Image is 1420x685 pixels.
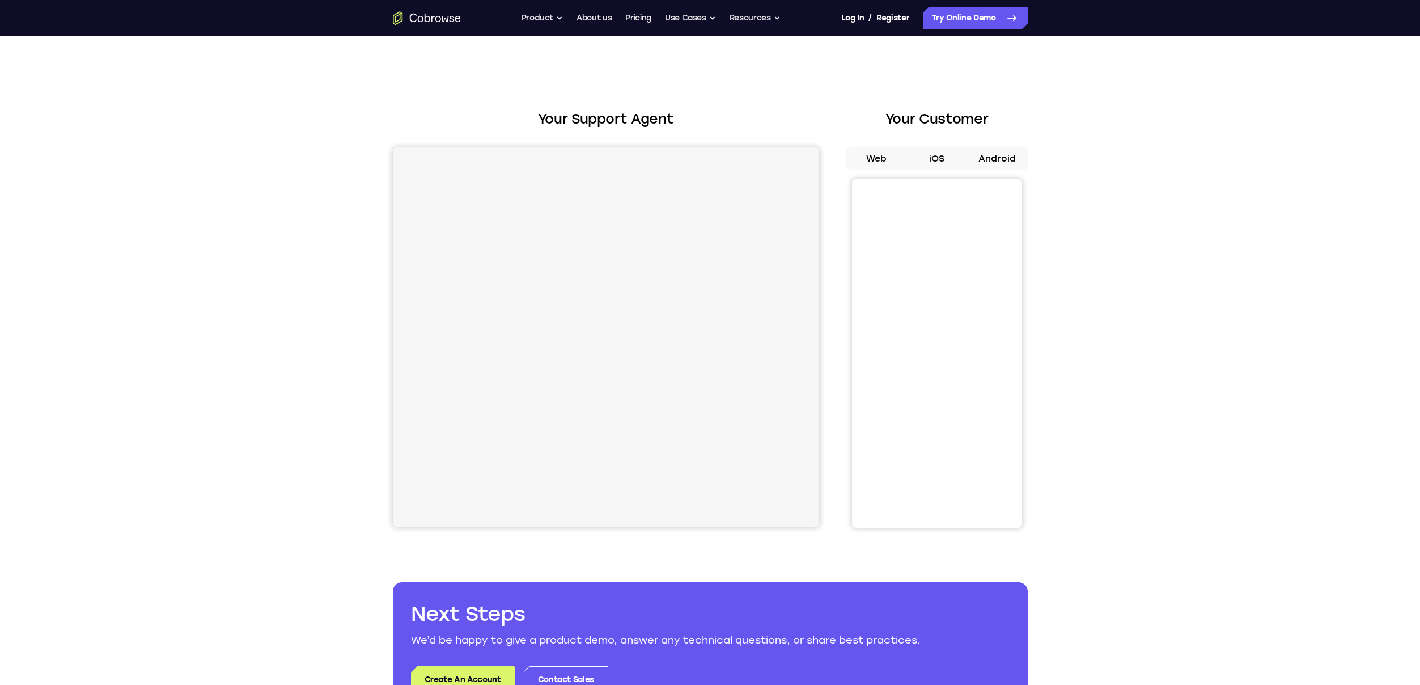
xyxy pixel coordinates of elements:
[411,601,1010,628] h2: Next Steps
[665,7,716,29] button: Use Cases
[876,7,909,29] a: Register
[393,147,819,527] iframe: Agent
[868,11,872,25] span: /
[967,147,1028,170] button: Android
[625,7,651,29] a: Pricing
[522,7,563,29] button: Product
[411,632,1010,648] p: We’d be happy to give a product demo, answer any technical questions, or share best practices.
[846,109,1028,129] h2: Your Customer
[906,147,967,170] button: iOS
[846,147,907,170] button: Web
[577,7,612,29] a: About us
[841,7,864,29] a: Log In
[923,7,1028,29] a: Try Online Demo
[393,11,461,25] a: Go to the home page
[393,109,819,129] h2: Your Support Agent
[730,7,781,29] button: Resources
